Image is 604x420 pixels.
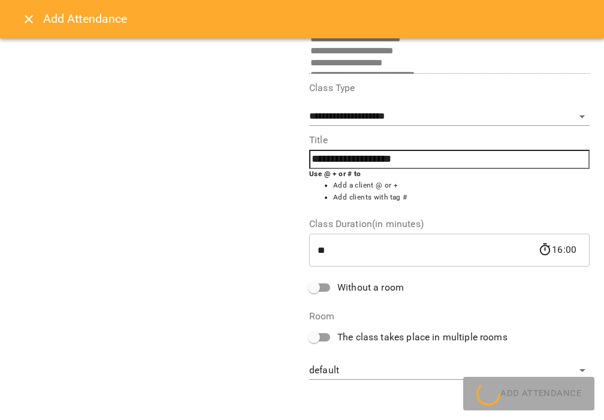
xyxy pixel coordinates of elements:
span: Without a room [337,280,404,295]
div: default [309,361,590,380]
label: Room [309,312,590,321]
label: Class Type [309,83,590,93]
button: Close [14,5,43,34]
li: Add clients with tag # [333,192,590,204]
b: Use @ + or # to [309,170,361,178]
span: The class takes place in multiple rooms [337,330,508,345]
label: Class Duration(in minutes) [309,219,590,229]
h6: Add Attendance [43,10,590,28]
li: Add a client @ or + [333,180,590,192]
label: Title [309,135,590,145]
